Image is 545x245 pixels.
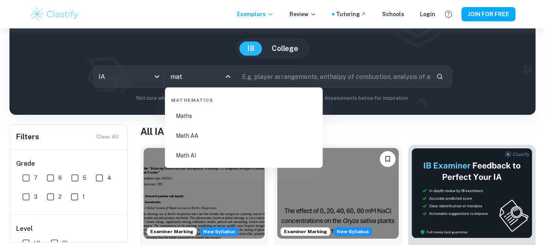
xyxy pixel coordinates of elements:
[34,193,37,201] span: 3
[239,41,262,56] button: IB
[420,10,435,19] a: Login
[200,227,239,236] div: Starting from the May 2026 session, the ESS IA requirements have changed. We created this exempla...
[380,151,396,167] button: Please log in to bookmark exemplars
[442,7,455,21] button: Help and Feedback
[16,94,529,102] p: Not sure what to search for? You can always look through our example Internal Assessments below f...
[461,7,515,21] button: JOIN FOR FREE
[16,159,122,168] h6: Grade
[237,10,274,19] p: Exemplars
[168,90,319,107] div: Mathematics
[93,65,164,88] div: IA
[168,127,319,145] li: Math AA
[281,228,330,235] span: Examiner Marking
[264,41,306,56] button: College
[144,148,265,239] img: ESS IA example thumbnail: To what extent do CO2 emissions contribu
[58,193,62,201] span: 2
[382,10,404,19] a: Schools
[334,227,372,236] span: New Syllabus
[334,227,372,236] div: Starting from the May 2026 session, the ESS IA requirements have changed. We created this exempla...
[16,224,122,234] h6: Level
[200,227,239,236] span: New Syllabus
[16,131,39,142] h6: Filters
[107,174,111,182] span: 4
[34,174,37,182] span: 7
[140,124,536,138] h1: All IA Examples
[411,148,532,238] img: Thumbnail
[336,10,366,19] a: Tutoring
[168,146,319,165] li: Math AI
[222,71,233,82] button: Close
[289,10,316,19] p: Review
[147,228,196,235] span: Examiner Marking
[237,65,430,88] input: E.g. player arrangements, enthalpy of combustion, analysis of a big city...
[83,174,86,182] span: 5
[82,193,85,201] span: 1
[433,70,446,83] button: Search
[30,6,80,22] img: Clastify logo
[168,107,319,125] li: Maths
[277,148,398,239] img: ESS IA example thumbnail: To what extent do diPerent NaCl concentr
[58,174,62,182] span: 6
